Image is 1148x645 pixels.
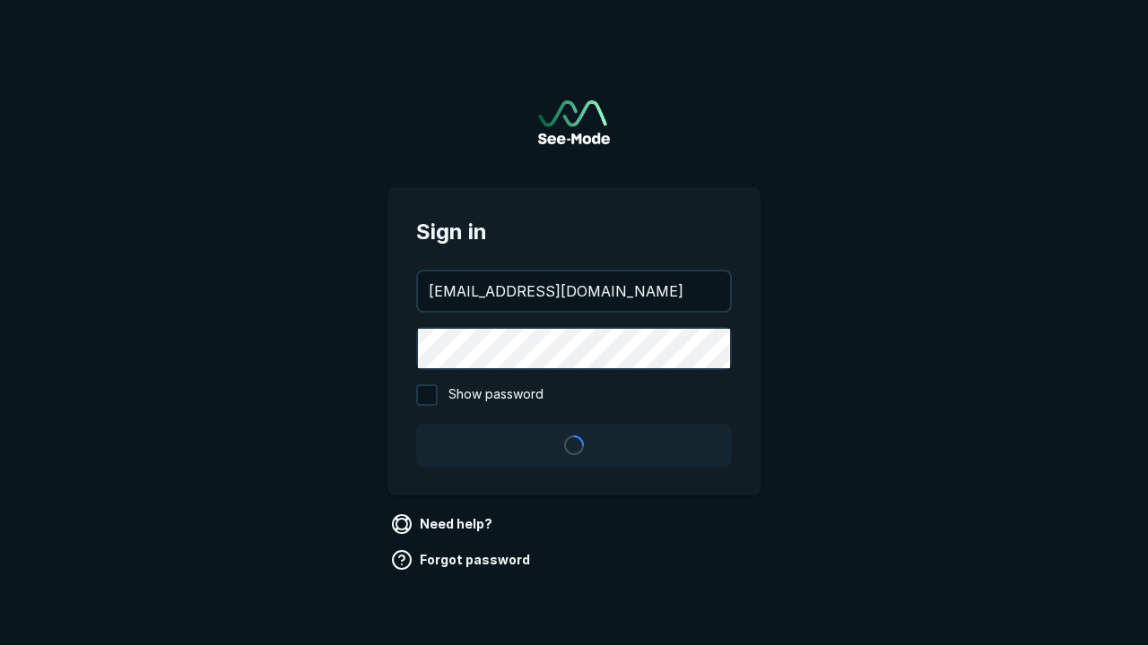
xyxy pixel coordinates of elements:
span: Show password [448,384,544,406]
span: Sign in [416,216,732,248]
a: Go to sign in [538,100,610,144]
a: Need help? [387,510,500,538]
img: See-Mode Logo [538,100,610,144]
a: Forgot password [387,546,537,574]
input: your@email.com [418,271,730,311]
